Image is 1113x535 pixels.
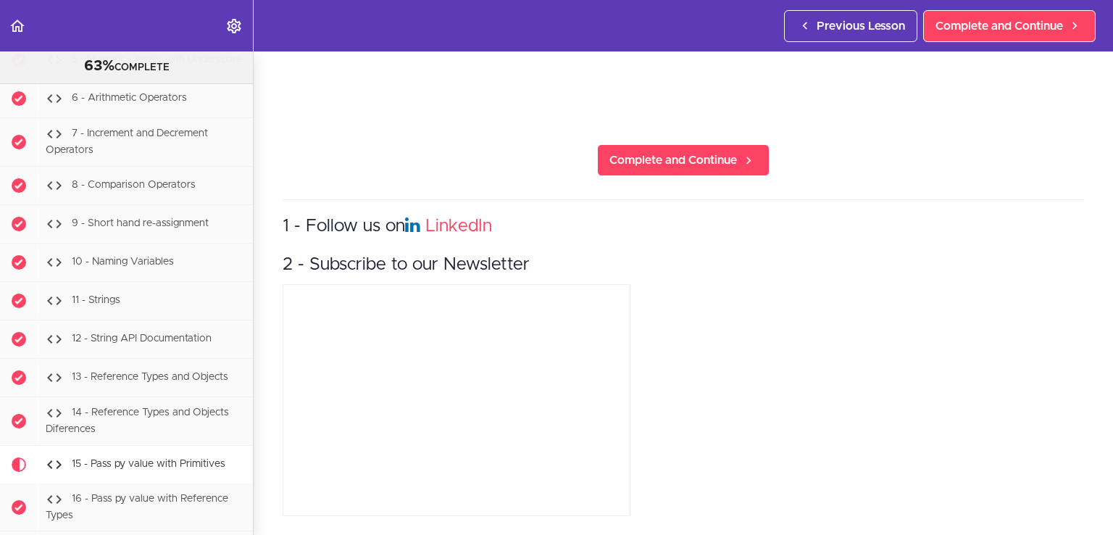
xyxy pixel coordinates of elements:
h3: 2 - Subscribe to our Newsletter [283,253,1084,277]
span: 63% [84,59,114,73]
span: 15 - Pass py value with Primitives [72,459,225,469]
svg: Settings Menu [225,17,243,35]
span: Complete and Continue [935,17,1063,35]
span: Previous Lesson [817,17,905,35]
h3: 1 - Follow us on [283,215,1084,239]
span: 12 - String API Documentation [72,333,212,344]
span: 7 - Increment and Decrement Operators [46,129,208,156]
span: 13 - Reference Types and Objects [72,372,228,382]
a: Previous Lesson [784,10,917,42]
span: 16 - Pass py value with Reference Types [46,494,228,521]
span: 10 - Naming Variables [72,257,174,267]
span: 8 - Comparison Operators [72,180,196,190]
a: LinkedIn [425,217,492,235]
span: 11 - Strings [72,295,120,305]
span: 9 - Short hand re-assignment [72,218,209,228]
div: COMPLETE [18,57,235,76]
span: 6 - Arithmetic Operators [72,94,187,104]
svg: Back to course curriculum [9,17,26,35]
span: Complete and Continue [609,152,737,169]
span: 14 - Reference Types and Objects Diferences [46,407,229,434]
a: Complete and Continue [923,10,1096,42]
a: Complete and Continue [597,144,770,176]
